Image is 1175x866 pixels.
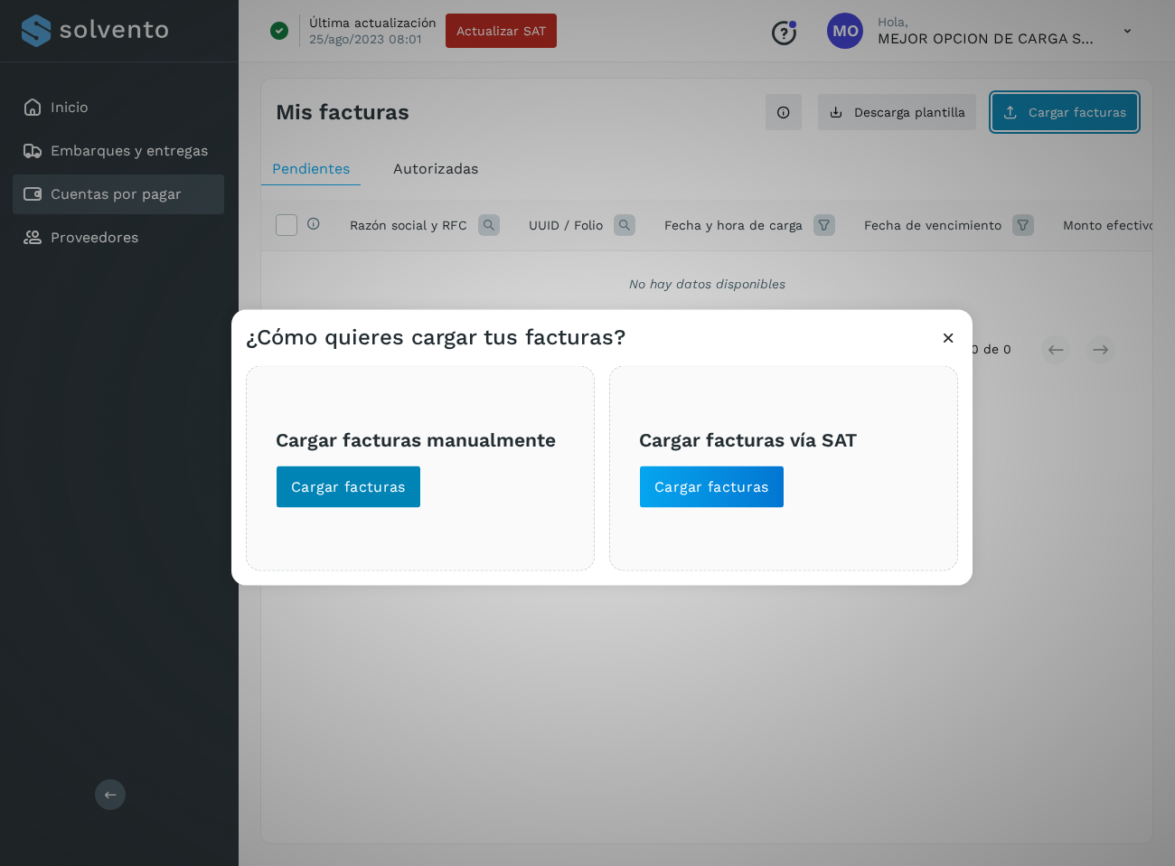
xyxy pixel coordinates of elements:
span: Cargar facturas [291,477,406,497]
button: Cargar facturas [639,466,785,509]
button: Cargar facturas [276,466,421,509]
span: Cargar facturas [654,477,769,497]
h3: Cargar facturas vía SAT [639,428,928,450]
h3: ¿Cómo quieres cargar tus facturas? [246,325,625,351]
h3: Cargar facturas manualmente [276,428,565,450]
